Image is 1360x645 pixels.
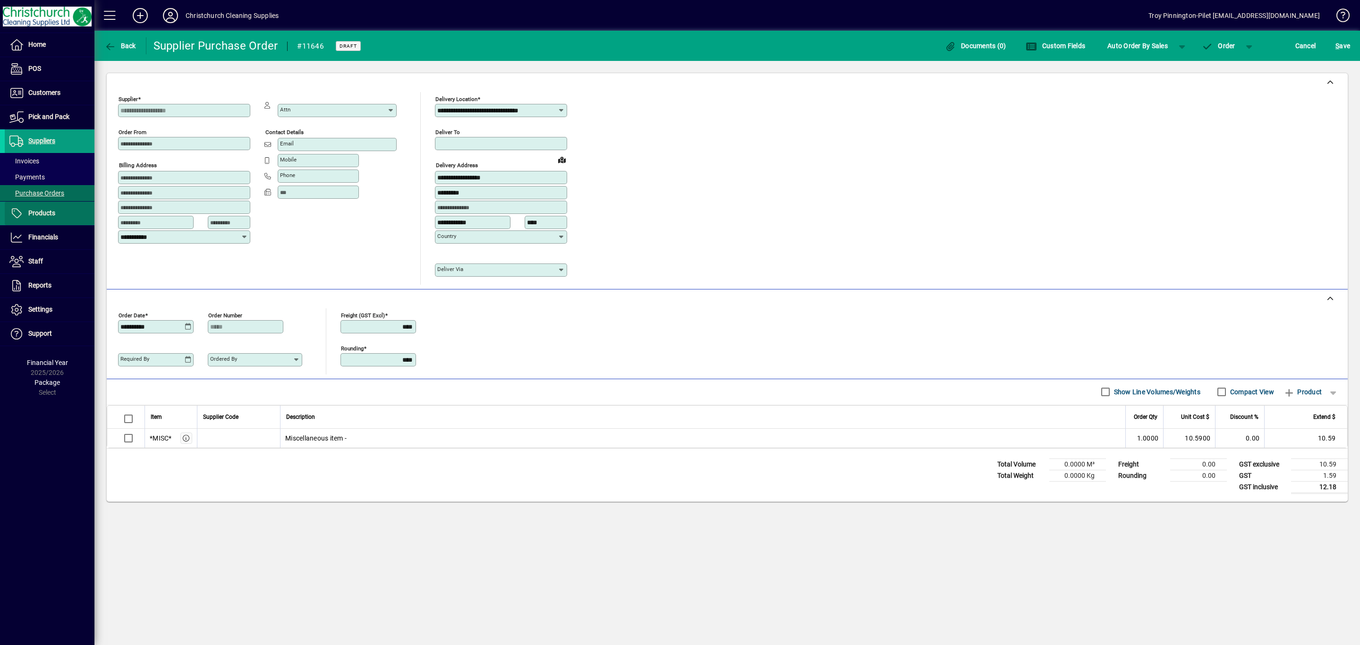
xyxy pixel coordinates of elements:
a: Purchase Orders [5,185,94,201]
span: Description [286,412,315,422]
a: Home [5,33,94,57]
span: Discount % [1230,412,1258,422]
mat-label: Mobile [280,156,297,163]
span: Documents (0) [945,42,1006,50]
span: Back [104,42,136,50]
a: Invoices [5,153,94,169]
a: View on map [554,152,569,167]
td: GST [1234,470,1291,481]
span: Customers [28,89,60,96]
td: 1.59 [1291,470,1348,481]
button: Custom Fields [1023,37,1088,54]
span: Financial Year [27,359,68,366]
mat-label: Country [437,233,456,239]
div: Christchurch Cleaning Supplies [186,8,279,23]
div: Supplier Purchase Order [153,38,278,53]
span: Order [1202,42,1235,50]
span: Staff [28,257,43,265]
a: Settings [5,298,94,322]
a: Support [5,322,94,346]
td: GST exclusive [1234,458,1291,470]
td: Freight [1113,458,1170,470]
span: Supplier Code [203,412,238,422]
td: Total Weight [993,470,1049,481]
mat-label: Rounding [341,345,364,351]
button: Cancel [1293,37,1318,54]
mat-label: Phone [280,172,295,178]
mat-label: Order number [208,312,242,318]
td: 10.59 [1291,458,1348,470]
span: Item [151,412,162,422]
td: 1.0000 [1125,429,1163,448]
button: Auto Order By Sales [1103,37,1173,54]
a: Customers [5,81,94,105]
span: Package [34,379,60,386]
mat-label: Delivery Location [435,96,477,102]
span: Invoices [9,157,39,165]
button: Order [1197,37,1240,54]
a: Reports [5,274,94,297]
span: Support [28,330,52,337]
span: Draft [340,43,357,49]
td: GST inclusive [1234,481,1291,493]
a: Financials [5,226,94,249]
span: Custom Fields [1026,42,1085,50]
button: Back [102,37,138,54]
span: Home [28,41,46,48]
td: 10.5900 [1163,429,1215,448]
button: Documents (0) [943,37,1009,54]
td: 0.00 [1170,458,1227,470]
span: Order Qty [1134,412,1157,422]
td: 0.0000 M³ [1049,458,1106,470]
mat-label: Supplier [119,96,138,102]
span: Miscellaneous item - [285,433,347,443]
a: Staff [5,250,94,273]
span: Purchase Orders [9,189,64,197]
mat-label: Required by [120,356,149,362]
span: Financials [28,233,58,241]
button: Profile [155,7,186,24]
label: Compact View [1228,387,1274,397]
app-page-header-button: Back [94,37,146,54]
div: #11646 [297,39,324,54]
a: Payments [5,169,94,185]
div: Troy Pinnington-Pilet [EMAIL_ADDRESS][DOMAIN_NAME] [1148,8,1320,23]
a: Knowledge Base [1329,2,1348,33]
span: S [1335,42,1339,50]
mat-label: Freight (GST excl) [341,312,385,318]
mat-label: Order from [119,129,146,136]
a: Products [5,202,94,225]
span: Products [28,209,55,217]
span: Unit Cost $ [1181,412,1209,422]
td: 0.0000 Kg [1049,470,1106,481]
span: ave [1335,38,1350,53]
a: POS [5,57,94,81]
td: 0.00 [1170,470,1227,481]
a: Pick and Pack [5,105,94,129]
span: Payments [9,173,45,181]
span: Suppliers [28,137,55,144]
mat-label: Deliver via [437,266,463,272]
span: Cancel [1295,38,1316,53]
span: Settings [28,306,52,313]
span: Reports [28,281,51,289]
td: 12.18 [1291,481,1348,493]
label: Show Line Volumes/Weights [1112,387,1200,397]
span: Extend $ [1313,412,1335,422]
mat-label: Email [280,140,294,147]
td: 0.00 [1215,429,1264,448]
mat-label: Deliver To [435,129,460,136]
button: Product [1279,383,1326,400]
td: 10.59 [1264,429,1347,448]
button: Save [1333,37,1352,54]
span: Pick and Pack [28,113,69,120]
mat-label: Order date [119,312,145,318]
span: Product [1283,384,1322,399]
button: Add [125,7,155,24]
mat-label: Attn [280,106,290,113]
td: Rounding [1113,470,1170,481]
td: Total Volume [993,458,1049,470]
span: Auto Order By Sales [1107,38,1168,53]
span: POS [28,65,41,72]
mat-label: Ordered by [210,356,237,362]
